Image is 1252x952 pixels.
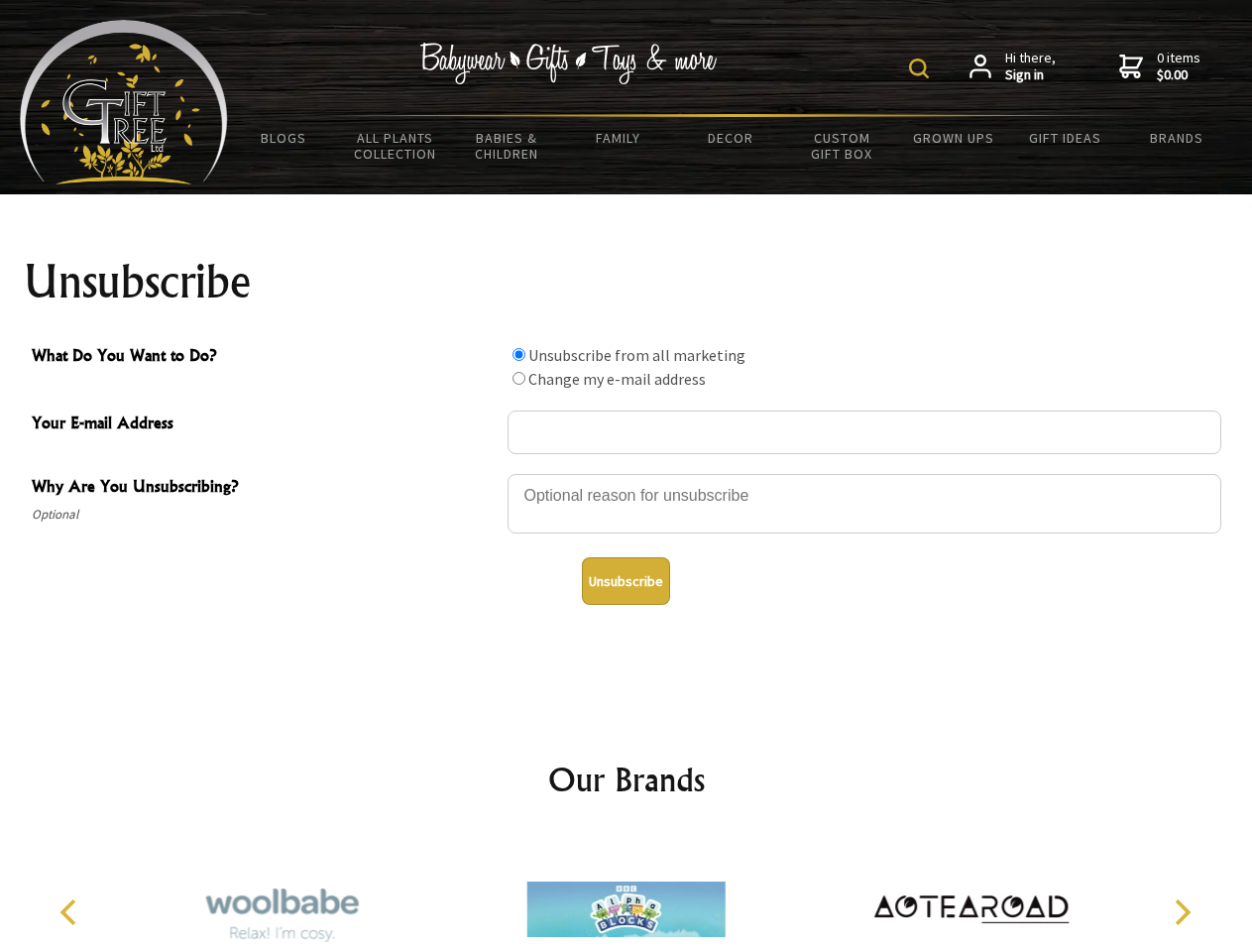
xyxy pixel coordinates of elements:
[32,474,498,503] span: Why Are You Unsubscribing?
[1005,50,1056,84] span: Hi there,
[20,20,228,184] img: Babyware - Gifts - Toys and more...
[420,43,718,84] img: Babywear - Gifts - Toys & more
[674,117,786,159] a: Decor
[1005,66,1056,84] strong: Sign in
[1119,50,1200,84] a: 0 items$0.00
[1157,66,1200,84] strong: $0.00
[897,117,1009,159] a: Grown Ups
[512,348,525,361] input: What Do You Want to Do?
[32,343,498,372] span: What Do You Want to Do?
[582,557,670,605] button: Unsubscribe
[1160,891,1203,934] button: Next
[1157,49,1200,84] span: 0 items
[512,372,525,385] input: What Do You Want to Do?
[451,117,563,175] a: Babies & Children
[508,411,1221,454] input: Your E-mail Address
[786,117,898,175] a: Custom Gift Box
[340,117,452,175] a: All Plants Collection
[528,369,706,389] label: Change my e-mail address
[1121,117,1233,159] a: Brands
[32,503,498,527] span: Optional
[528,345,745,365] label: Unsubscribe from all marketing
[50,891,93,934] button: Previous
[32,411,498,439] span: Your E-mail Address
[909,59,929,78] img: product search
[508,474,1221,534] textarea: Why Are You Unsubscribing?
[1009,117,1121,159] a: Gift Ideas
[40,756,1213,803] h2: Our Brands
[24,258,1229,305] h1: Unsubscribe
[228,117,340,159] a: BLOGS
[969,50,1056,84] a: Hi there,Sign in
[563,117,675,159] a: Family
